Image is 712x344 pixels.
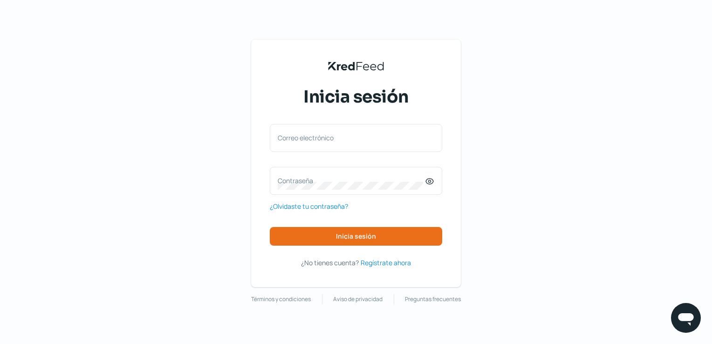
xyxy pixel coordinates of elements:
[361,257,411,268] a: Regístrate ahora
[301,258,359,267] span: ¿No tienes cuenta?
[336,233,376,240] span: Inicia sesión
[278,133,425,142] label: Correo electrónico
[270,200,348,212] a: ¿Olvidaste tu contraseña?
[677,309,695,327] img: chatIcon
[303,85,409,109] span: Inicia sesión
[333,294,383,304] a: Aviso de privacidad
[270,227,442,246] button: Inicia sesión
[405,294,461,304] a: Preguntas frecuentes
[251,294,311,304] a: Términos y condiciones
[278,176,425,185] label: Contraseña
